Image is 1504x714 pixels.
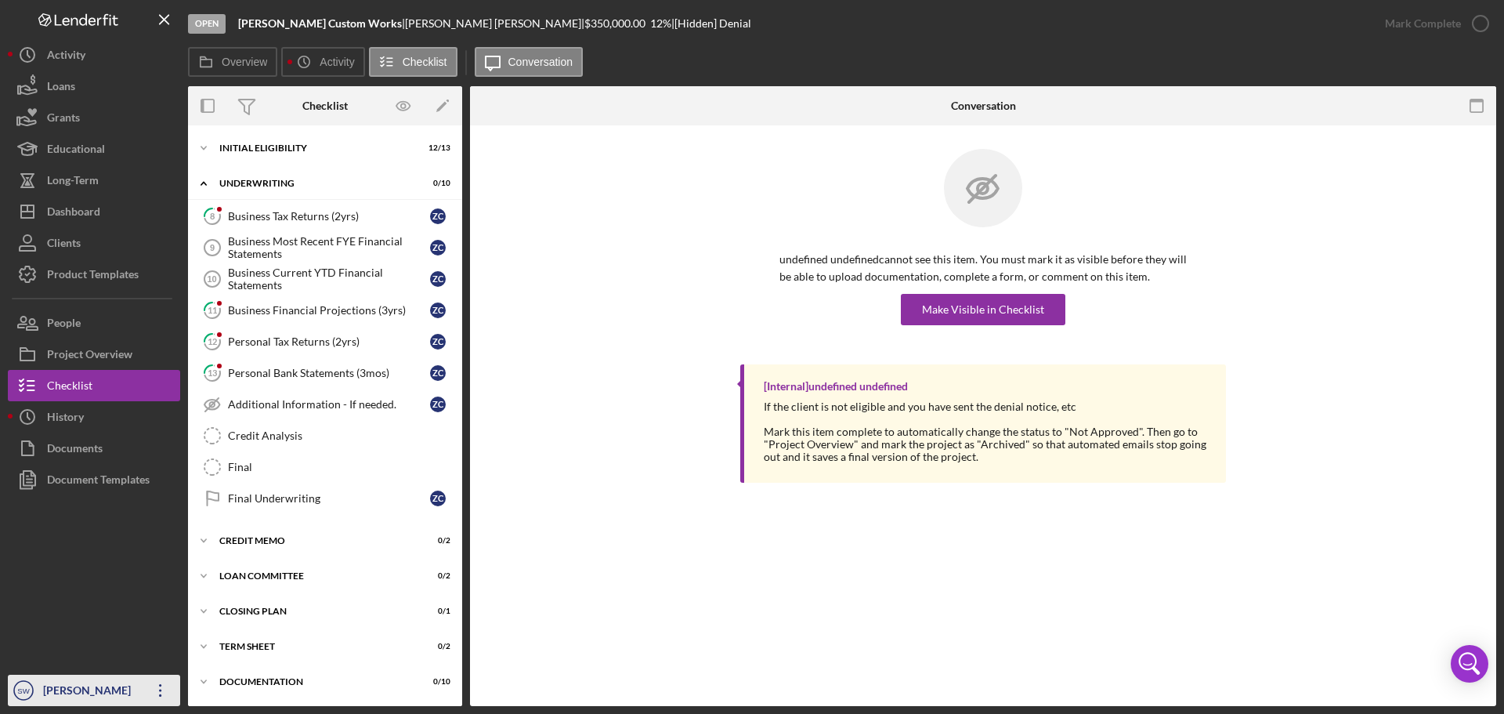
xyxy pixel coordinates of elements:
[922,294,1044,325] div: Make Visible in Checklist
[47,433,103,468] div: Documents
[8,675,180,706] button: SW[PERSON_NAME]
[196,357,454,389] a: 13Personal Bank Statements (3mos)ZC
[47,133,105,169] div: Educational
[475,47,584,77] button: Conversation
[196,451,454,483] a: Final
[210,211,215,221] tspan: 8
[47,71,75,106] div: Loans
[47,102,80,137] div: Grants
[430,334,446,350] div: Z C
[508,56,573,68] label: Conversation
[47,259,139,294] div: Product Templates
[951,100,1016,112] div: Conversation
[196,201,454,232] a: 8Business Tax Returns (2yrs)ZC
[219,536,411,545] div: CREDIT MEMO
[208,305,217,315] tspan: 11
[764,380,908,393] div: [Internal] undefined undefined
[188,47,277,77] button: Overview
[207,274,216,284] tspan: 10
[47,39,85,74] div: Activity
[430,491,446,506] div: Z C
[430,208,446,224] div: Z C
[196,263,454,295] a: 10Business Current YTD Financial StatementsZC
[47,227,81,263] div: Clients
[779,251,1187,286] p: undefined undefined cannot see this item. You must mark it as visible before they will be able to...
[430,271,446,287] div: Z C
[196,295,454,326] a: 11Business Financial Projections (3yrs)ZC
[405,17,584,30] div: [PERSON_NAME] [PERSON_NAME] |
[8,227,180,259] button: Clients
[47,307,81,343] div: People
[196,389,454,420] a: Additional Information - If needed.ZC
[228,235,430,260] div: Business Most Recent FYE Financial Statements
[208,336,217,346] tspan: 12
[39,675,141,710] div: [PERSON_NAME]
[369,47,457,77] button: Checklist
[430,365,446,381] div: Z C
[228,304,430,317] div: Business Financial Projections (3yrs)
[47,370,92,405] div: Checklist
[1451,645,1488,683] div: Open Intercom Messenger
[47,464,150,499] div: Document Templates
[219,179,411,188] div: UNDERWRITING
[219,143,411,153] div: Initial Eligibility
[422,143,450,153] div: 12 / 13
[8,71,180,102] button: Loans
[210,243,215,252] tspan: 9
[422,179,450,188] div: 0 / 10
[219,607,411,616] div: CLOSING PLAN
[228,367,430,379] div: Personal Bank Statements (3mos)
[219,571,411,581] div: LOAN COMMITTEE
[8,401,180,433] button: History
[764,426,1210,463] div: Mark this item complete to automatically change the status to "Not Approved". Then go to "Project...
[8,339,180,370] button: Project Overview
[8,370,180,401] button: Checklist
[281,47,364,77] button: Activity
[8,165,180,196] a: Long-Term
[650,17,671,30] div: 12 %
[188,14,226,34] div: Open
[422,536,450,545] div: 0 / 2
[8,196,180,227] button: Dashboard
[238,17,405,30] div: |
[228,335,430,348] div: Personal Tax Returns (2yrs)
[1385,8,1461,39] div: Mark Complete
[228,461,454,473] div: Final
[320,56,354,68] label: Activity
[8,433,180,464] button: Documents
[17,687,30,695] text: SW
[219,677,411,687] div: DOCUMENTATION
[8,307,180,339] button: People
[8,464,180,495] button: Document Templates
[901,294,1065,325] button: Make Visible in Checklist
[8,259,180,290] button: Product Templates
[8,102,180,133] button: Grants
[584,17,650,30] div: $350,000.00
[430,303,446,318] div: Z C
[422,677,450,687] div: 0 / 10
[430,240,446,256] div: Z C
[422,607,450,616] div: 0 / 1
[8,39,180,71] button: Activity
[47,196,100,231] div: Dashboard
[228,492,430,505] div: Final Underwriting
[47,339,132,374] div: Project Overview
[422,642,450,651] div: 0 / 2
[222,56,267,68] label: Overview
[8,133,180,165] button: Educational
[196,483,454,514] a: Final UnderwritingZC
[219,642,411,651] div: TERM SHEET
